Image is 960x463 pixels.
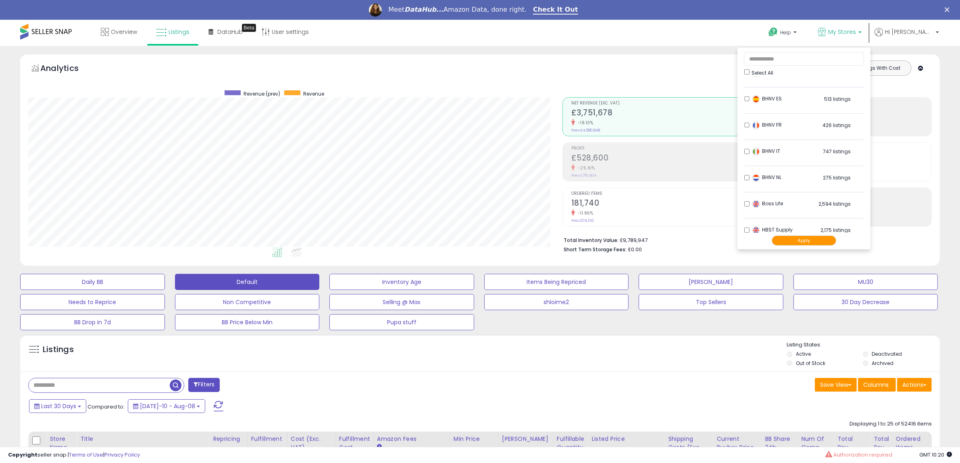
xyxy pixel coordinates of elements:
[20,314,165,330] button: BB Drop in 7d
[752,174,760,182] img: netherlands.png
[329,314,474,330] button: Pupa stuff
[111,28,137,36] span: Overview
[752,121,760,129] img: france.png
[20,294,165,310] button: Needs to Reprice
[40,63,94,76] h5: Analytics
[454,435,495,443] div: Min Price
[256,20,315,44] a: User settings
[765,435,794,452] div: BB Share 24h.
[820,227,851,234] span: 2,175 listings
[377,435,447,443] div: Amazon Fees
[818,200,851,207] span: 2,594 listings
[339,435,370,452] div: Fulfillment Cost
[752,174,781,181] span: BHNV NL
[571,101,743,106] span: Net Revenue (Exc. VAT)
[787,341,940,349] p: Listing States:
[716,435,758,452] div: Current Buybox Price
[104,451,140,459] a: Privacy Policy
[575,120,593,126] small: -18.10%
[823,148,851,155] span: 747 listings
[752,69,773,76] span: Select All
[43,344,74,355] h5: Listings
[752,121,782,128] span: BHNV FR
[329,294,474,310] button: Selling @ Max
[772,236,836,246] button: Apply
[175,314,320,330] button: BB Price Below Min
[837,435,867,452] div: Total Rev.
[639,294,783,310] button: Top Sellers
[897,378,932,392] button: Actions
[571,198,743,209] h2: 181,740
[885,28,933,36] span: Hi [PERSON_NAME]
[571,153,743,164] h2: £528,600
[533,6,578,15] a: Check It Out
[872,360,894,367] label: Archived
[752,200,760,208] img: uk.png
[571,108,743,119] h2: £3,751,678
[150,20,196,44] a: Listings
[875,28,939,46] a: Hi [PERSON_NAME]
[303,90,324,97] span: Revenue
[388,6,527,14] div: Meet Amazon Data, done right.
[872,350,902,357] label: Deactivated
[780,29,791,36] span: Help
[815,378,857,392] button: Save View
[329,274,474,290] button: Inventory Age
[752,226,793,233] span: HBST Supply
[793,294,938,310] button: 30 Day Decrease
[571,192,743,196] span: Ordered Items
[404,6,444,13] i: DataHub...
[484,274,629,290] button: Items Being Repriced
[919,451,952,459] span: 2025-09-8 10:20 GMT
[752,148,760,156] img: italy.png
[175,274,320,290] button: Default
[564,237,618,244] b: Total Inventory Value:
[762,21,805,46] a: Help
[571,146,743,151] span: Profit
[369,4,382,17] img: Profile image for Georgie
[874,435,889,460] div: Total Rev. Diff.
[8,451,37,459] strong: Copyright
[796,360,825,367] label: Out of Stock
[850,420,932,428] div: Displaying 1 to 25 of 52416 items
[87,403,125,411] span: Compared to:
[188,378,220,392] button: Filters
[213,435,244,443] div: Repricing
[945,7,953,12] div: Close
[823,122,851,129] span: 426 listings
[801,435,831,452] div: Num of Comp.
[752,95,760,103] img: spain.png
[140,402,195,410] span: [DATE]-10 - Aug-08
[571,173,596,178] small: Prev: £710,604
[752,148,780,154] span: BHNV IT
[242,24,256,32] div: Tooltip anchor
[796,350,811,357] label: Active
[175,294,320,310] button: Non Competitive
[291,435,332,452] div: Cost (Exc. VAT)
[169,28,190,36] span: Listings
[20,274,165,290] button: Daily BB
[824,96,851,102] span: 513 listings
[484,294,629,310] button: shloime2
[41,402,76,410] span: Last 30 Days
[564,246,627,253] b: Short Term Storage Fees:
[628,246,642,253] span: £0.00
[828,28,856,36] span: My Stores
[833,451,892,459] span: Authorization required
[571,218,594,223] small: Prev: 206,192
[849,63,909,73] button: Listings With Cost
[668,435,710,460] div: Shipping Costs (Exc. VAT)
[69,451,103,459] a: Terms of Use
[639,274,783,290] button: [PERSON_NAME]
[896,435,925,452] div: Ordered Items
[202,20,249,44] a: DataHub
[858,378,896,392] button: Columns
[793,274,938,290] button: MU30
[812,20,868,46] a: My Stores
[575,210,593,216] small: -11.86%
[502,435,550,443] div: [PERSON_NAME]
[80,435,206,443] div: Title
[752,95,782,102] span: BHNV ES
[752,200,783,207] span: Boss Life
[768,27,778,37] i: Get Help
